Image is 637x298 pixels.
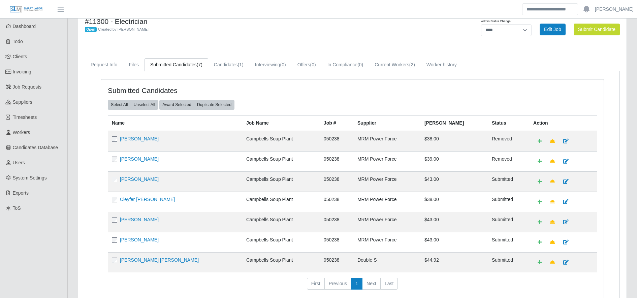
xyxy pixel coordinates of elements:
[421,58,463,71] a: Worker history
[353,131,420,152] td: MRM Power Force
[420,192,488,212] td: $38.00
[320,131,353,152] td: 050238
[533,135,546,147] a: Add Default Cost Code
[280,62,286,67] span: (0)
[488,171,529,192] td: submitted
[369,58,421,71] a: Current Workers
[13,130,30,135] span: Workers
[108,100,158,109] div: bulk actions
[13,190,29,196] span: Exports
[540,24,566,35] a: Edit Job
[85,17,393,26] h4: #11300 - Electrician
[120,176,159,182] a: [PERSON_NAME]
[9,6,43,13] img: SLM Logo
[320,151,353,171] td: 050238
[420,171,488,192] td: $43.00
[488,232,529,252] td: submitted
[13,69,31,74] span: Invoicing
[420,151,488,171] td: $39.00
[13,84,42,90] span: Job Requests
[242,232,320,252] td: Campbells Soup Plant
[488,115,529,131] th: Status
[120,156,159,162] a: [PERSON_NAME]
[320,171,353,192] td: 050238
[242,171,320,192] td: Campbells Soup Plant
[574,24,620,35] button: Submit Candidate
[420,232,488,252] td: $43.00
[13,175,47,180] span: System Settings
[120,217,159,222] a: [PERSON_NAME]
[320,192,353,212] td: 050238
[420,252,488,272] td: $44.92
[108,100,131,109] button: Select All
[320,212,353,232] td: 050238
[488,131,529,152] td: removed
[546,135,559,147] a: Make Team Lead
[595,6,634,13] a: [PERSON_NAME]
[351,278,362,290] a: 1
[242,131,320,152] td: Campbells Soup Plant
[242,115,320,131] th: Job Name
[546,257,559,268] a: Make Team Lead
[488,192,529,212] td: submitted
[13,205,21,211] span: ToS
[130,100,158,109] button: Unselect All
[420,115,488,131] th: [PERSON_NAME]
[533,216,546,228] a: Add Default Cost Code
[353,115,420,131] th: Supplier
[420,131,488,152] td: $38.00
[546,176,559,188] a: Make Team Lead
[123,58,145,71] a: Files
[320,252,353,272] td: 050238
[533,236,546,248] a: Add Default Cost Code
[488,252,529,272] td: submitted
[353,171,420,192] td: MRM Power Force
[320,115,353,131] th: Job #
[353,151,420,171] td: MRM Power Force
[13,114,37,120] span: Timesheets
[357,62,363,67] span: (0)
[13,99,32,105] span: Suppliers
[145,58,208,71] a: Submitted Candidates
[409,62,415,67] span: (2)
[310,62,316,67] span: (0)
[353,232,420,252] td: MRM Power Force
[320,232,353,252] td: 050238
[533,176,546,188] a: Add Default Cost Code
[194,100,234,109] button: Duplicate Selected
[533,196,546,208] a: Add Default Cost Code
[159,100,194,109] button: Award Selected
[85,58,123,71] a: Request Info
[242,192,320,212] td: Campbells Soup Plant
[13,160,25,165] span: Users
[292,58,322,71] a: Offers
[322,58,369,71] a: In Compliance
[353,192,420,212] td: MRM Power Force
[242,212,320,232] td: Campbells Soup Plant
[13,54,27,59] span: Clients
[546,216,559,228] a: Make Team Lead
[98,27,149,31] span: Created by [PERSON_NAME]
[13,39,23,44] span: Todo
[481,19,511,24] label: Admin Status Change:
[546,156,559,167] a: Make Team Lead
[197,62,202,67] span: (7)
[249,58,292,71] a: Interviewing
[488,212,529,232] td: submitted
[533,257,546,268] a: Add Default Cost Code
[533,156,546,167] a: Add Default Cost Code
[85,27,97,32] span: Open
[208,58,249,71] a: Candidates
[120,257,199,263] a: [PERSON_NAME] [PERSON_NAME]
[546,236,559,248] a: Make Team Lead
[13,24,36,29] span: Dashboard
[120,237,159,242] a: [PERSON_NAME]
[13,145,58,150] span: Candidates Database
[242,151,320,171] td: Campbells Soup Plant
[120,197,175,202] a: Cleyfer [PERSON_NAME]
[242,252,320,272] td: Campbells Soup Plant
[546,196,559,208] a: Make Team Lead
[420,212,488,232] td: $43.00
[353,212,420,232] td: MRM Power Force
[159,100,234,109] div: bulk actions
